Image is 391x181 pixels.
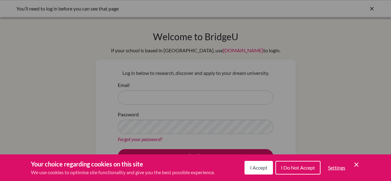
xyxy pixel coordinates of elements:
[244,161,273,175] button: I Accept
[31,169,215,176] p: We use cookies to optimise site functionality and give you the best possible experience.
[328,165,345,170] span: Settings
[323,162,350,174] button: Settings
[31,159,215,169] h3: Your choice regarding cookies on this site
[250,165,267,170] span: I Accept
[281,165,315,170] span: I Do Not Accept
[353,161,360,168] button: Save and close
[275,161,321,175] button: I Do Not Accept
